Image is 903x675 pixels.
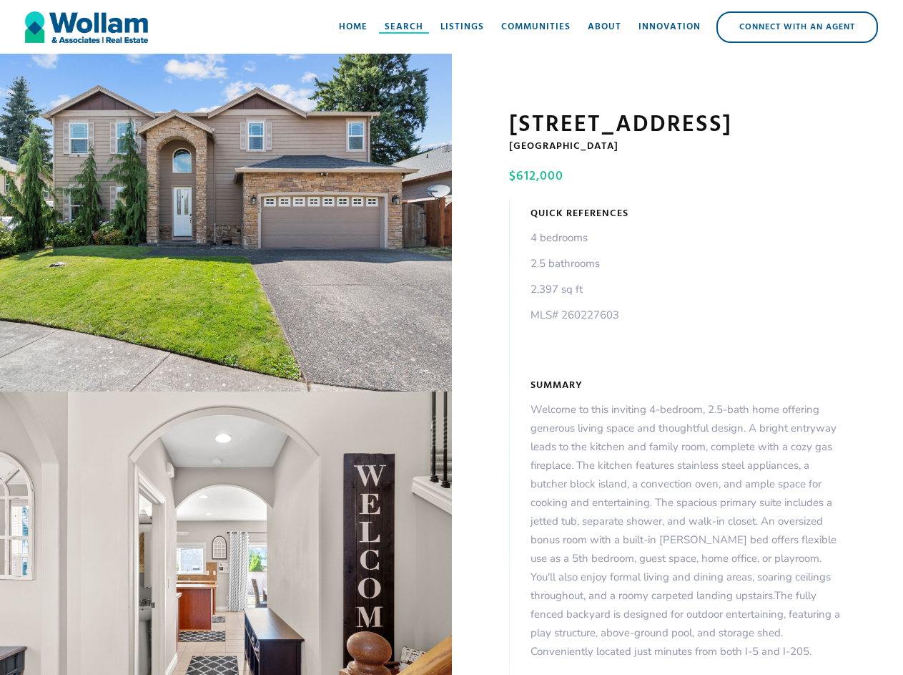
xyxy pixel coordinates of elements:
[385,20,423,34] div: Search
[531,331,619,350] p: ‍
[509,111,847,140] h1: [STREET_ADDRESS]
[376,6,432,49] a: Search
[531,379,583,393] h5: Summary
[25,6,148,49] a: home
[531,280,619,298] p: 2,397 sq ft
[509,168,843,185] h4: $612,000
[579,6,630,49] a: About
[718,13,877,42] div: Connect with an Agent
[440,20,484,34] div: Listings
[531,254,619,273] p: 2.5 bathrooms
[531,306,619,324] p: MLS# 260227603
[339,20,367,34] div: Home
[493,6,579,49] a: Communities
[531,207,628,221] h5: Quick References
[509,140,847,154] h5: [GEOGRAPHIC_DATA]
[588,20,621,34] div: About
[716,11,878,43] a: Connect with an Agent
[630,6,709,49] a: Innovation
[432,6,493,49] a: Listings
[531,400,847,661] p: Welcome to this inviting 4-bedroom, 2.5-bath home offering generous living space and thoughtful d...
[330,6,376,49] a: Home
[638,20,701,34] div: Innovation
[501,20,571,34] div: Communities
[531,228,619,247] p: 4 bedrooms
